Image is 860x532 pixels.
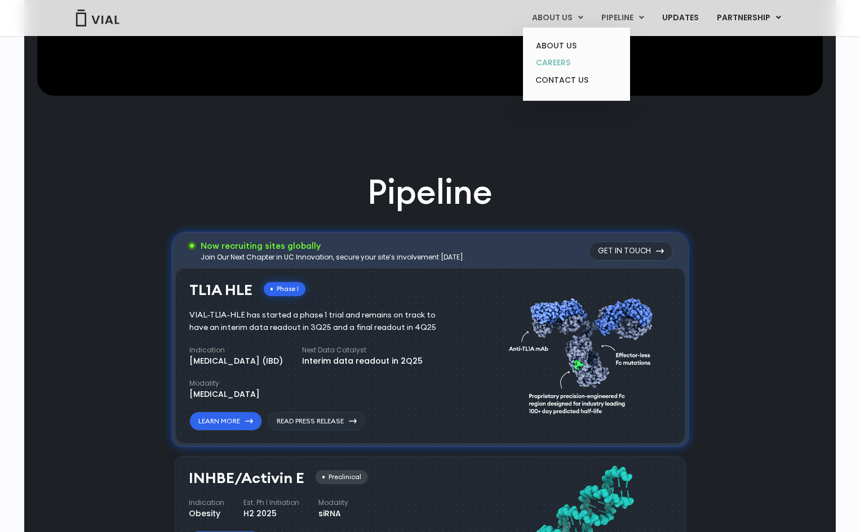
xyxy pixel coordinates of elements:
img: TL1A antibody diagram. [509,276,660,431]
h3: TL1A HLE [189,282,252,298]
a: UPDATES [653,8,707,28]
a: ABOUT US [527,37,626,55]
a: Read Press Release [268,412,366,431]
h4: Est. Ph I Initiation [243,498,299,508]
div: Interim data readout in 2Q25 [302,355,423,367]
a: Get in touch [589,242,673,261]
div: [MEDICAL_DATA] (IBD) [189,355,283,367]
div: Phase I [264,282,305,296]
div: siRNA [318,508,348,520]
div: Obesity [189,508,224,520]
h4: Indication [189,345,283,355]
h4: Next Data Catalyst [302,345,423,355]
h3: Now recruiting sites globally [201,240,465,252]
a: PIPELINEMenu Toggle [592,8,653,28]
div: Preclinical [316,470,368,484]
a: CONTACT US [527,71,626,90]
a: CAREERS [527,54,626,71]
h4: Modality [189,378,260,388]
h4: Indication [189,498,224,508]
div: VIAL-TL1A-HLE has started a phase 1 trial and remains on track to have an interim data readout in... [189,309,453,334]
div: Join Our Next Chapter in UC Innovation, secure your site’s involvement [DATE]. [201,252,465,262]
h4: Modality [318,498,348,508]
img: Vial Logo [75,10,120,26]
h2: Pipeline [367,169,493,215]
a: ABOUT USMenu Toggle [523,8,592,28]
div: [MEDICAL_DATA] [189,388,260,400]
h3: INHBE/Activin E [189,470,304,486]
a: PARTNERSHIPMenu Toggle [708,8,790,28]
a: Learn More [189,412,262,431]
div: H2 2025 [243,508,299,520]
